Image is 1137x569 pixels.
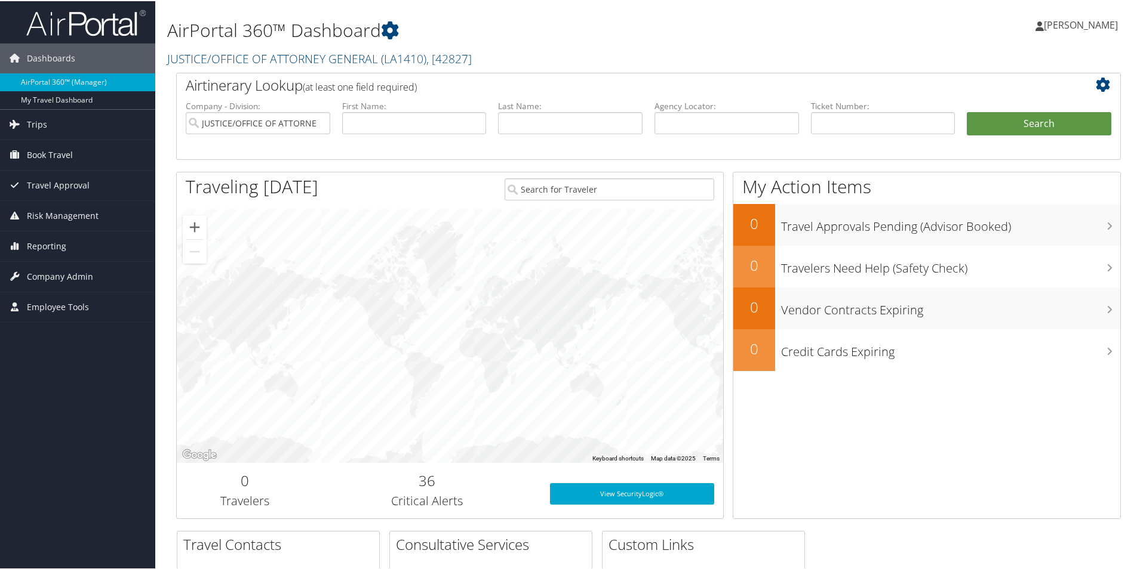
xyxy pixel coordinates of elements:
span: Trips [27,109,47,138]
h3: Travel Approvals Pending (Advisor Booked) [781,211,1120,234]
span: Travel Approval [27,169,90,199]
a: JUSTICE/OFFICE OF ATTORNEY GENERAL [167,50,472,66]
h2: Airtinerary Lookup [186,74,1032,94]
span: [PERSON_NAME] [1044,17,1118,30]
h2: 0 [733,254,775,274]
button: Search [967,111,1111,135]
a: 0Travelers Need Help (Safety Check) [733,245,1120,286]
span: Reporting [27,230,66,260]
input: Search for Traveler [505,177,714,199]
img: airportal-logo.png [26,8,146,36]
button: Keyboard shortcuts [592,453,644,462]
h1: My Action Items [733,173,1120,198]
span: Employee Tools [27,291,89,321]
h2: 36 [322,469,532,490]
label: First Name: [342,99,487,111]
h1: AirPortal 360™ Dashboard [167,17,809,42]
h3: Travelers [186,491,305,508]
a: Open this area in Google Maps (opens a new window) [180,446,219,462]
span: Risk Management [27,200,99,230]
span: Company Admin [27,261,93,290]
span: Map data ©2025 [651,454,696,460]
label: Last Name: [498,99,643,111]
a: View SecurityLogic® [550,482,714,503]
h2: Consultative Services [396,533,592,553]
h3: Credit Cards Expiring [781,336,1120,359]
h3: Vendor Contracts Expiring [781,295,1120,317]
h2: Custom Links [609,533,804,553]
span: (at least one field required) [303,79,417,92]
a: 0Credit Cards Expiring [733,328,1120,370]
a: Terms (opens in new tab) [703,454,720,460]
h2: 0 [733,296,775,316]
button: Zoom in [183,214,207,238]
h2: 0 [186,469,305,490]
label: Ticket Number: [811,99,955,111]
a: 0Travel Approvals Pending (Advisor Booked) [733,203,1120,245]
h2: 0 [733,212,775,233]
img: Google [180,446,219,462]
span: ( LA1410 ) [381,50,426,66]
a: [PERSON_NAME] [1035,6,1130,42]
span: Dashboards [27,42,75,72]
span: , [ 42827 ] [426,50,472,66]
h2: Travel Contacts [183,533,379,553]
h1: Traveling [DATE] [186,173,318,198]
span: Book Travel [27,139,73,169]
label: Company - Division: [186,99,330,111]
h3: Critical Alerts [322,491,532,508]
h3: Travelers Need Help (Safety Check) [781,253,1120,276]
h2: 0 [733,338,775,358]
button: Zoom out [183,239,207,262]
a: 0Vendor Contracts Expiring [733,286,1120,328]
label: Agency Locator: [654,99,799,111]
